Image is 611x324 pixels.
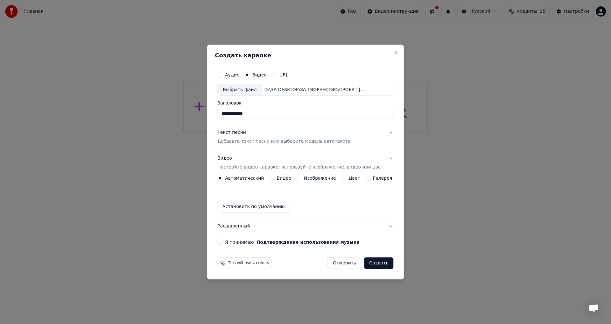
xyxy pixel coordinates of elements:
[217,201,290,212] button: Установить по умолчанию
[225,240,360,244] label: Я принимаю
[217,176,393,218] div: ВидеоНастройте видео караоке: используйте изображение, видео или цвет
[217,164,383,170] p: Настройте видео караоке: используйте изображение, видео или цвет
[225,73,239,77] label: Аудио
[256,240,360,244] button: Я принимаю
[218,84,262,96] div: Выбрать файл
[217,218,393,234] button: Расширенный
[225,176,264,180] label: Автоматический
[217,139,350,145] p: Добавьте текст песни или выберите модель автотекста
[217,101,393,105] label: Заголовок
[217,150,393,176] button: ВидеоНастройте видео караоке: используйте изображение, видео или цвет
[304,176,336,180] label: Изображение
[228,261,269,266] span: This will use 4 credits
[262,87,370,93] div: D:\ЗА DESKTOP\ЗА ТВОРЧЕСТВО\ПРОЕКТ [PERSON_NAME] ТЕКСТ\ГЛУПАЯ УЛИТКА\ГЛУПАЯ УЛИТКА.mp4
[215,53,396,58] h2: Создать караоке
[327,257,362,269] button: Отменить
[277,176,291,180] label: Видео
[364,257,393,269] button: Создать
[252,73,267,77] label: Видео
[279,73,288,77] label: URL
[349,176,360,180] label: Цвет
[217,125,393,150] button: Текст песниДобавьте текст песни или выберите модель автотекста
[217,130,246,136] div: Текст песни
[373,176,392,180] label: Галерея
[217,155,383,171] div: Видео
